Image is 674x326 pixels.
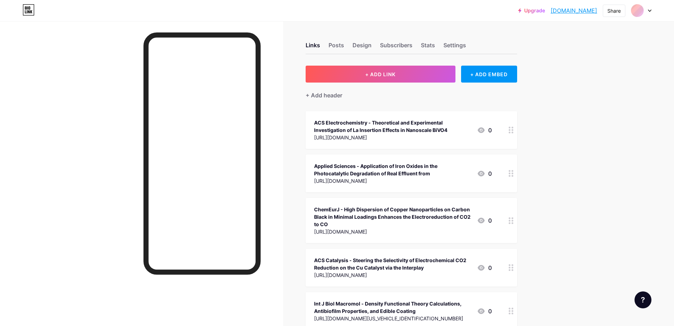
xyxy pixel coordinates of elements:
[314,162,471,177] div: Applied Sciences - Application of Iron Oxides in the Photocatalytic Degradation of Real Effluent ...
[314,119,471,134] div: ACS Electrochemistry - Theoretical and Experimental Investigation of La Insertion Effects in Nano...
[306,41,320,54] div: Links
[477,307,492,315] div: 0
[314,256,471,271] div: ACS Catalysis - Steering the Selectivity of Electrochemical CO2 Reduction on the Cu Catalyst via ...
[353,41,372,54] div: Design
[314,177,471,185] div: [URL][DOMAIN_NAME]
[443,41,466,54] div: Settings
[306,66,455,83] button: + ADD LINK
[380,41,412,54] div: Subscribers
[461,66,517,83] div: + ADD EMBED
[477,169,492,178] div: 0
[314,228,471,235] div: [URL][DOMAIN_NAME]
[518,8,545,13] a: Upgrade
[477,216,492,225] div: 0
[477,264,492,272] div: 0
[314,206,471,228] div: ChemEurJ - High Dispersion of Copper Nanoparticles on Carbon Black in Minimal Loadings Enhances t...
[314,271,471,279] div: [URL][DOMAIN_NAME]
[365,71,396,77] span: + ADD LINK
[421,41,435,54] div: Stats
[477,126,492,134] div: 0
[314,300,471,315] div: Int J Biol Macromol - Density Functional Theory Calculations, Antibiofilm Properties, and Edible ...
[314,315,471,322] div: [URL][DOMAIN_NAME][US_VEHICLE_IDENTIFICATION_NUMBER]
[551,6,597,15] a: [DOMAIN_NAME]
[306,91,342,99] div: + Add header
[329,41,344,54] div: Posts
[314,134,471,141] div: [URL][DOMAIN_NAME]
[607,7,621,14] div: Share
